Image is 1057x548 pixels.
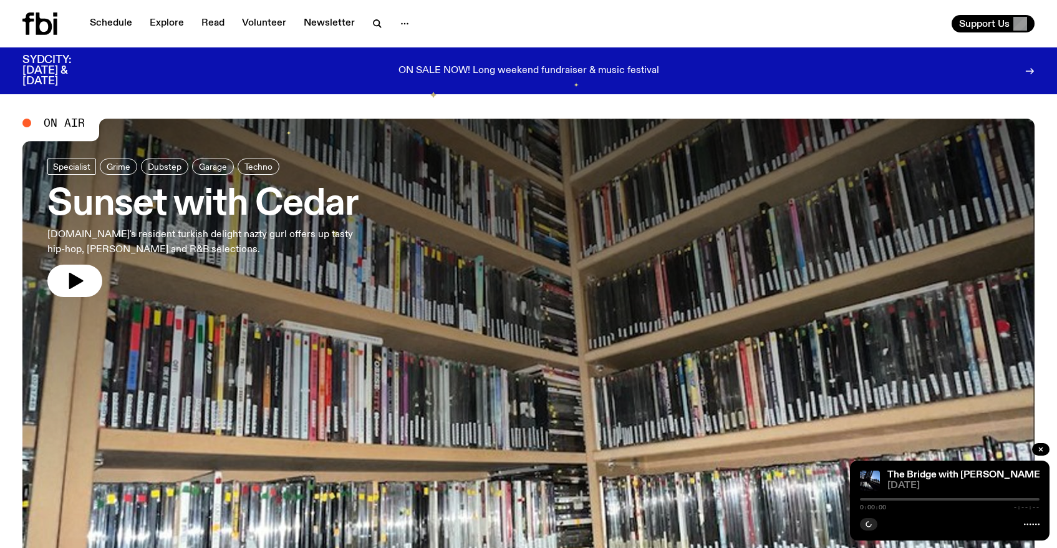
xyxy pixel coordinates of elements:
[887,481,1040,491] span: [DATE]
[142,15,191,32] a: Explore
[398,66,659,77] p: ON SALE NOW! Long weekend fundraiser & music festival
[192,159,234,175] a: Garage
[47,187,367,222] h3: Sunset with Cedar
[952,15,1035,32] button: Support Us
[107,162,130,171] span: Grime
[100,159,137,175] a: Grime
[44,117,85,129] span: On Air
[47,159,367,297] a: Sunset with Cedar[DOMAIN_NAME]'s resident turkish delight nazty gurl offers up tasty hip-hop, [PE...
[296,15,362,32] a: Newsletter
[22,55,102,87] h3: SYDCITY: [DATE] & [DATE]
[244,162,273,171] span: Techno
[148,162,181,171] span: Dubstep
[82,15,140,32] a: Schedule
[238,159,279,175] a: Techno
[53,162,90,171] span: Specialist
[234,15,294,32] a: Volunteer
[141,159,188,175] a: Dubstep
[959,18,1010,29] span: Support Us
[860,471,880,491] img: People climb Sydney's Harbour Bridge
[860,504,886,511] span: 0:00:00
[194,15,232,32] a: Read
[887,470,1043,480] a: The Bridge with [PERSON_NAME]
[47,227,367,257] p: [DOMAIN_NAME]'s resident turkish delight nazty gurl offers up tasty hip-hop, [PERSON_NAME] and R&...
[1013,504,1040,511] span: -:--:--
[47,159,96,175] a: Specialist
[199,162,227,171] span: Garage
